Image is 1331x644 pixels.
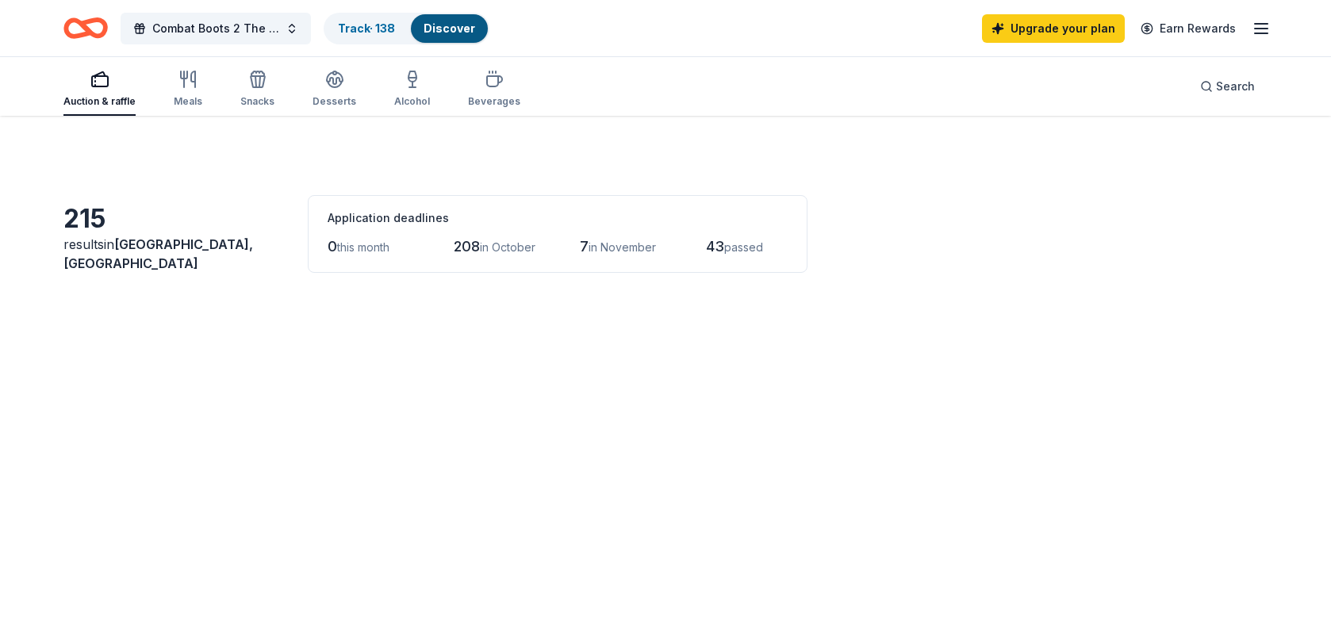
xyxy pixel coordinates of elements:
[580,238,589,255] span: 7
[121,13,311,44] button: Combat Boots 2 The Boardroom presents the "United We Stand" Campaign
[313,63,356,116] button: Desserts
[174,95,202,108] div: Meals
[174,63,202,116] button: Meals
[337,240,389,254] span: this month
[1216,77,1255,96] span: Search
[328,209,788,228] div: Application deadlines
[424,21,475,35] a: Discover
[706,238,724,255] span: 43
[63,63,136,116] button: Auction & raffle
[468,95,520,108] div: Beverages
[63,235,289,273] div: results
[63,236,253,271] span: in
[1131,14,1245,43] a: Earn Rewards
[63,10,108,47] a: Home
[468,63,520,116] button: Beverages
[328,238,337,255] span: 0
[1187,71,1268,102] button: Search
[240,63,274,116] button: Snacks
[324,13,489,44] button: Track· 138Discover
[152,19,279,38] span: Combat Boots 2 The Boardroom presents the "United We Stand" Campaign
[394,95,430,108] div: Alcohol
[63,236,253,271] span: [GEOGRAPHIC_DATA], [GEOGRAPHIC_DATA]
[338,21,395,35] a: Track· 138
[589,240,656,254] span: in November
[63,203,289,235] div: 215
[480,240,535,254] span: in October
[454,238,480,255] span: 208
[63,95,136,108] div: Auction & raffle
[313,95,356,108] div: Desserts
[240,95,274,108] div: Snacks
[394,63,430,116] button: Alcohol
[982,14,1125,43] a: Upgrade your plan
[724,240,763,254] span: passed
